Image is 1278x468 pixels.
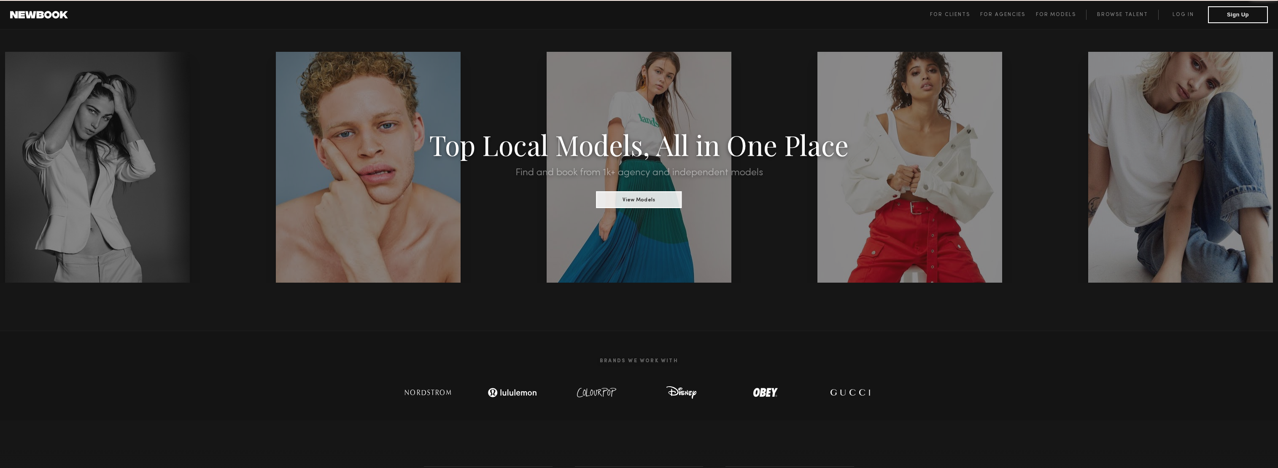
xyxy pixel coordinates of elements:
a: View Models [596,194,682,203]
img: logo-nordstrom.svg [399,384,458,401]
a: For Clients [930,10,980,20]
button: Sign Up [1208,6,1268,23]
img: logo-gucci.svg [822,384,877,401]
span: For Agencies [980,12,1025,17]
button: View Models [596,191,682,208]
img: logo-lulu.svg [483,384,542,401]
a: For Agencies [980,10,1035,20]
h2: Find and book from 1k+ agency and independent models [96,168,1182,178]
h1: Top Local Models, All in One Place [96,131,1182,158]
a: Log in [1158,10,1208,20]
a: For Models [1036,10,1087,20]
img: logo-disney.svg [654,384,709,401]
img: logo-obey.svg [738,384,793,401]
h2: Brands We Work With [386,348,892,374]
span: For Models [1036,12,1076,17]
a: Browse Talent [1086,10,1158,20]
span: For Clients [930,12,970,17]
img: logo-colour-pop.svg [569,384,624,401]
